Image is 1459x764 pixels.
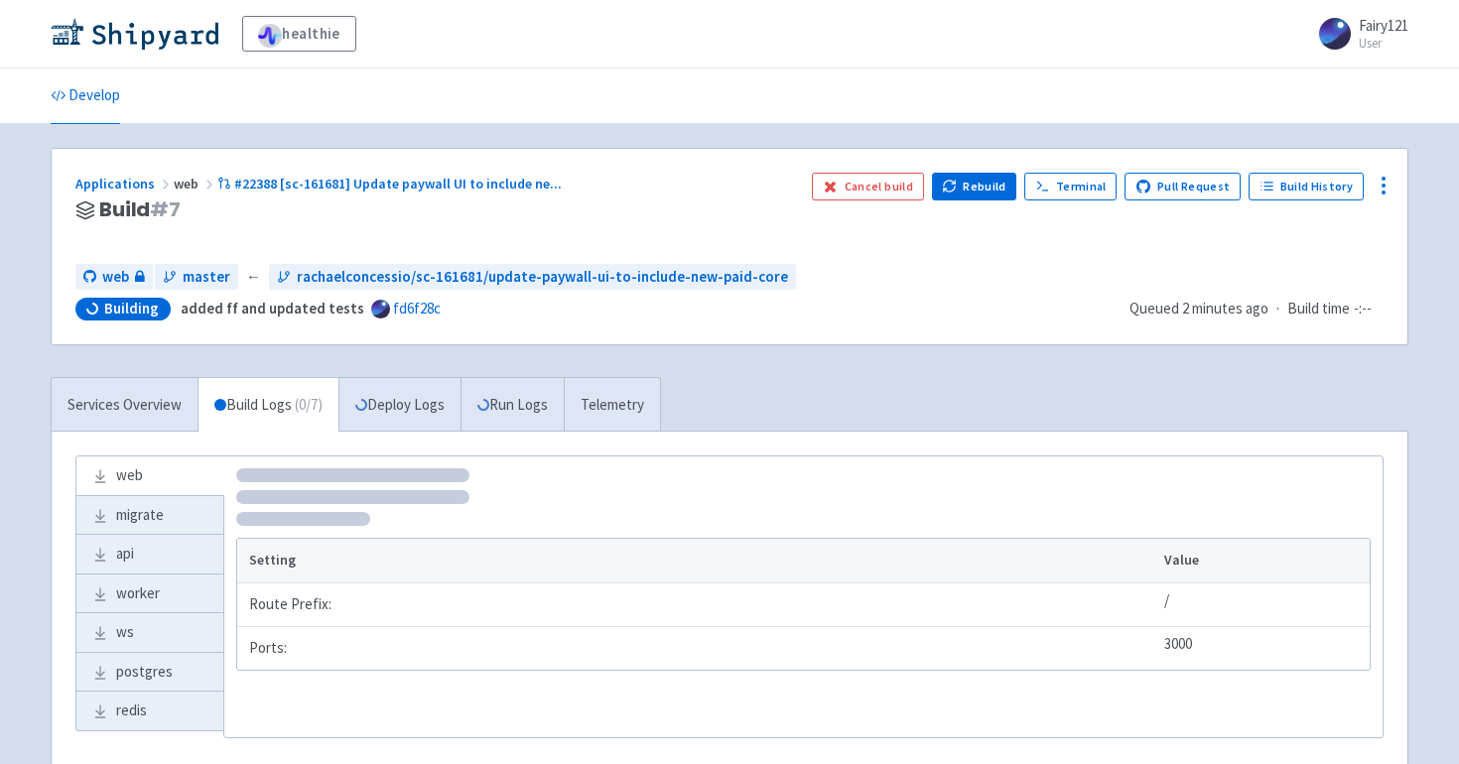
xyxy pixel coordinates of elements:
a: fd6f28c [393,299,441,318]
a: #22388 [sc-161681] Update paywall UI to include ne... [217,175,565,192]
a: worker [76,574,223,613]
small: User [1359,37,1408,50]
button: Cancel build [812,173,924,200]
a: migrate [76,496,223,535]
a: Build History [1249,173,1364,200]
a: master [155,264,238,291]
span: rachaelconcessio/sc-161681/update-paywall-ui-to-include-new-paid-core [297,266,788,289]
button: Rebuild [932,173,1017,200]
a: web [76,456,223,495]
a: Pull Request [1125,173,1241,200]
a: Services Overview [52,378,198,433]
a: web [75,264,153,291]
a: api [76,535,223,573]
span: master [183,266,230,289]
strong: added ff and updated tests [181,299,364,318]
a: postgres [76,653,223,692]
td: Route Prefix: [237,582,1158,626]
a: ws [76,613,223,652]
span: Queued [1129,299,1268,318]
a: Deploy Logs [338,378,461,433]
span: web [102,266,129,289]
a: Applications [75,175,174,192]
a: Build Logs (0/7) [199,378,338,433]
span: ( 0 / 7 ) [295,394,323,417]
span: web [174,175,217,192]
th: Value [1158,539,1370,582]
a: redis [76,692,223,730]
td: / [1158,582,1370,626]
a: Develop [51,68,120,124]
a: Fairy121 User [1307,18,1408,50]
a: Terminal [1024,173,1117,200]
td: Ports: [237,626,1158,670]
th: Setting [237,539,1158,582]
span: #22388 [sc-161681] Update paywall UI to include ne ... [234,175,562,192]
a: rachaelconcessio/sc-161681/update-paywall-ui-to-include-new-paid-core [269,264,796,291]
span: Fairy121 [1359,16,1408,35]
td: 3000 [1158,626,1370,670]
div: · [1129,298,1384,320]
span: ← [246,266,261,289]
span: Build time [1287,298,1350,320]
a: Telemetry [564,378,660,433]
a: healthie [242,16,356,52]
time: 2 minutes ago [1182,299,1268,318]
a: Run Logs [461,378,564,433]
span: Build [99,198,181,221]
span: # 7 [150,195,181,223]
img: Shipyard logo [51,18,218,50]
span: -:-- [1354,298,1372,320]
span: Building [104,299,159,318]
